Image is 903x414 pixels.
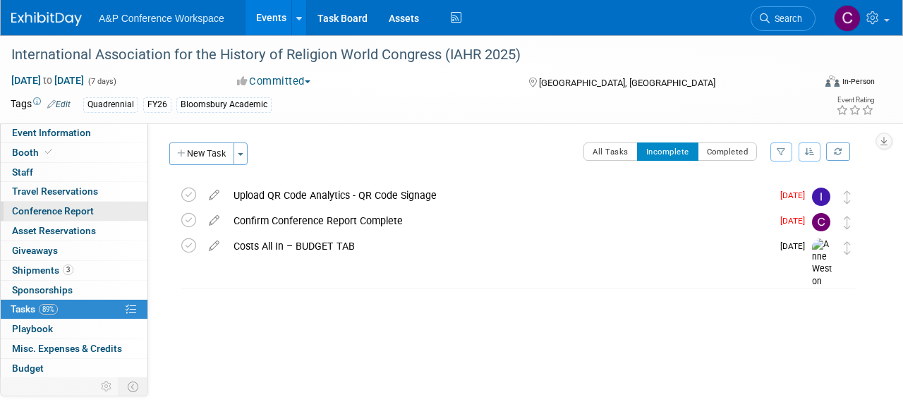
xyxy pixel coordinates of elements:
[39,304,58,315] span: 89%
[12,245,58,256] span: Giveaways
[11,97,71,113] td: Tags
[826,142,850,161] a: Refresh
[834,5,861,32] img: Carolin Cichy
[12,147,55,158] span: Booth
[83,97,138,112] div: Quadrennial
[637,142,698,161] button: Incomplete
[698,142,758,161] button: Completed
[12,363,44,374] span: Budget
[842,76,875,87] div: In-Person
[226,234,772,258] div: Costs All In – BUDGET TAB
[770,13,802,24] span: Search
[6,42,801,68] div: International Association for the History of Religion World Congress (IAHR 2025)
[1,123,147,142] a: Event Information
[87,77,116,86] span: (7 days)
[1,261,147,280] a: Shipments3
[202,214,226,227] a: edit
[1,300,147,319] a: Tasks89%
[119,377,148,396] td: Toggle Event Tabs
[226,209,772,233] div: Confirm Conference Report Complete
[143,97,171,112] div: FY26
[751,6,816,31] a: Search
[1,202,147,221] a: Conference Report
[12,264,73,276] span: Shipments
[12,284,73,296] span: Sponsorships
[12,185,98,197] span: Travel Reservations
[99,13,224,24] span: A&P Conference Workspace
[749,73,875,95] div: Event Format
[1,143,147,162] a: Booth
[95,377,119,396] td: Personalize Event Tab Strip
[11,303,58,315] span: Tasks
[1,339,147,358] a: Misc. Expenses & Credits
[11,74,85,87] span: [DATE] [DATE]
[836,97,874,104] div: Event Rating
[12,127,91,138] span: Event Information
[1,319,147,339] a: Playbook
[12,343,122,354] span: Misc. Expenses & Credits
[45,148,52,156] i: Booth reservation complete
[176,97,272,112] div: Bloomsbury Academic
[780,241,812,251] span: [DATE]
[583,142,638,161] button: All Tasks
[1,281,147,300] a: Sponsorships
[232,74,316,89] button: Committed
[47,99,71,109] a: Edit
[1,241,147,260] a: Giveaways
[812,238,833,288] img: Anne Weston
[12,205,94,217] span: Conference Report
[844,190,851,204] i: Move task
[226,183,772,207] div: Upload QR Code Analytics - QR Code Signage
[1,163,147,182] a: Staff
[12,225,96,236] span: Asset Reservations
[169,142,234,165] button: New Task
[812,188,830,206] img: Ira Sumarno
[12,323,53,334] span: Playbook
[202,240,226,252] a: edit
[780,190,812,200] span: [DATE]
[41,75,54,86] span: to
[63,264,73,275] span: 3
[844,241,851,255] i: Move task
[12,166,33,178] span: Staff
[812,213,830,231] img: Carolin Cichy
[844,216,851,229] i: Move task
[825,75,840,87] img: Format-Inperson.png
[1,182,147,201] a: Travel Reservations
[202,189,226,202] a: edit
[1,359,147,378] a: Budget
[1,221,147,241] a: Asset Reservations
[539,78,715,88] span: [GEOGRAPHIC_DATA], [GEOGRAPHIC_DATA]
[780,216,812,226] span: [DATE]
[11,12,82,26] img: ExhibitDay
